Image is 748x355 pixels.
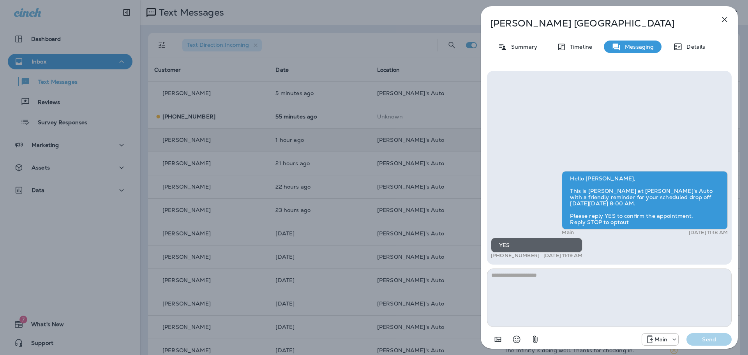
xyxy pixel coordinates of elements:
p: Timeline [566,44,592,50]
button: Add in a premade template [490,332,506,347]
div: YES [491,238,582,253]
button: Select an emoji [509,332,524,347]
div: +1 (941) 231-4423 [642,335,679,344]
p: Main [654,336,668,343]
div: Hello [PERSON_NAME], This is [PERSON_NAME] at [PERSON_NAME]'s Auto with a friendly reminder for y... [562,171,728,230]
p: Summary [507,44,537,50]
p: [PHONE_NUMBER] [491,253,540,259]
p: Main [562,230,574,236]
p: [DATE] 11:18 AM [689,230,728,236]
p: [PERSON_NAME] [GEOGRAPHIC_DATA] [490,18,703,29]
p: Details [683,44,705,50]
p: [DATE] 11:19 AM [543,253,582,259]
p: Messaging [621,44,654,50]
